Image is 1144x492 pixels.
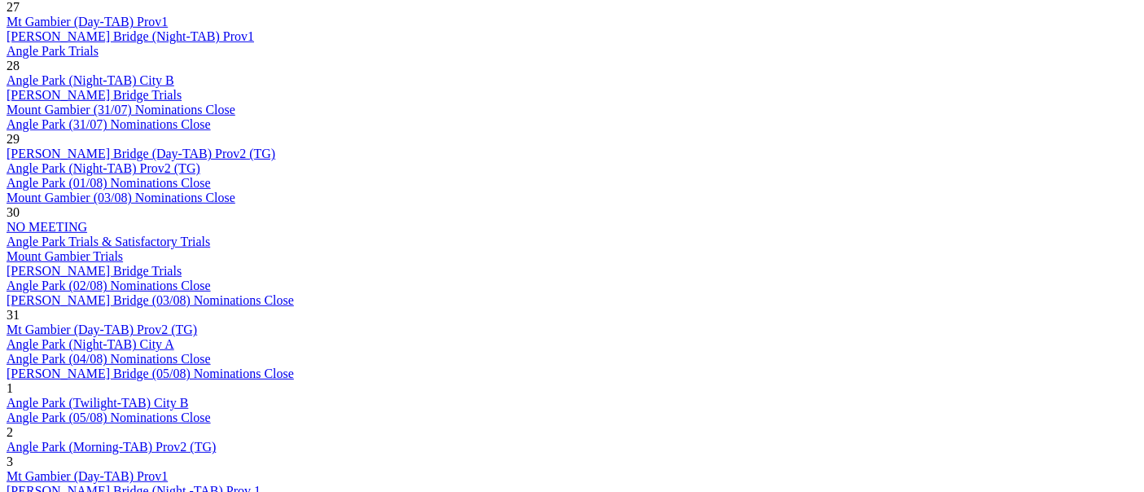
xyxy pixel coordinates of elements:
[7,205,20,219] span: 30
[7,249,123,263] a: Mount Gambier Trials
[7,117,211,131] a: Angle Park (31/07) Nominations Close
[7,161,200,175] a: Angle Park (Night-TAB) Prov2 (TG)
[7,367,294,380] a: [PERSON_NAME] Bridge (05/08) Nominations Close
[7,411,211,424] a: Angle Park (05/08) Nominations Close
[7,469,168,483] a: Mt Gambier (Day-TAB) Prov1
[7,323,197,336] a: Mt Gambier (Day-TAB) Prov2 (TG)
[7,264,182,278] a: [PERSON_NAME] Bridge Trials
[7,176,211,190] a: Angle Park (01/08) Nominations Close
[7,88,182,102] a: [PERSON_NAME] Bridge Trials
[7,279,211,292] a: Angle Park (02/08) Nominations Close
[7,132,20,146] span: 29
[7,29,254,43] a: [PERSON_NAME] Bridge (Night-TAB) Prov1
[7,440,216,454] a: Angle Park (Morning-TAB) Prov2 (TG)
[7,220,87,234] a: NO MEETING
[7,337,174,351] a: Angle Park (Night-TAB) City A
[7,191,235,204] a: Mount Gambier (03/08) Nominations Close
[7,44,99,58] a: Angle Park Trials
[7,396,188,410] a: Angle Park (Twilight-TAB) City B
[7,352,211,366] a: Angle Park (04/08) Nominations Close
[7,455,13,468] span: 3
[7,381,13,395] span: 1
[7,235,210,248] a: Angle Park Trials & Satisfactory Trials
[7,293,294,307] a: [PERSON_NAME] Bridge (03/08) Nominations Close
[7,103,235,116] a: Mount Gambier (31/07) Nominations Close
[7,73,174,87] a: Angle Park (Night-TAB) City B
[7,59,20,72] span: 28
[7,308,20,322] span: 31
[7,425,13,439] span: 2
[7,15,168,29] a: Mt Gambier (Day-TAB) Prov1
[7,147,275,160] a: [PERSON_NAME] Bridge (Day-TAB) Prov2 (TG)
